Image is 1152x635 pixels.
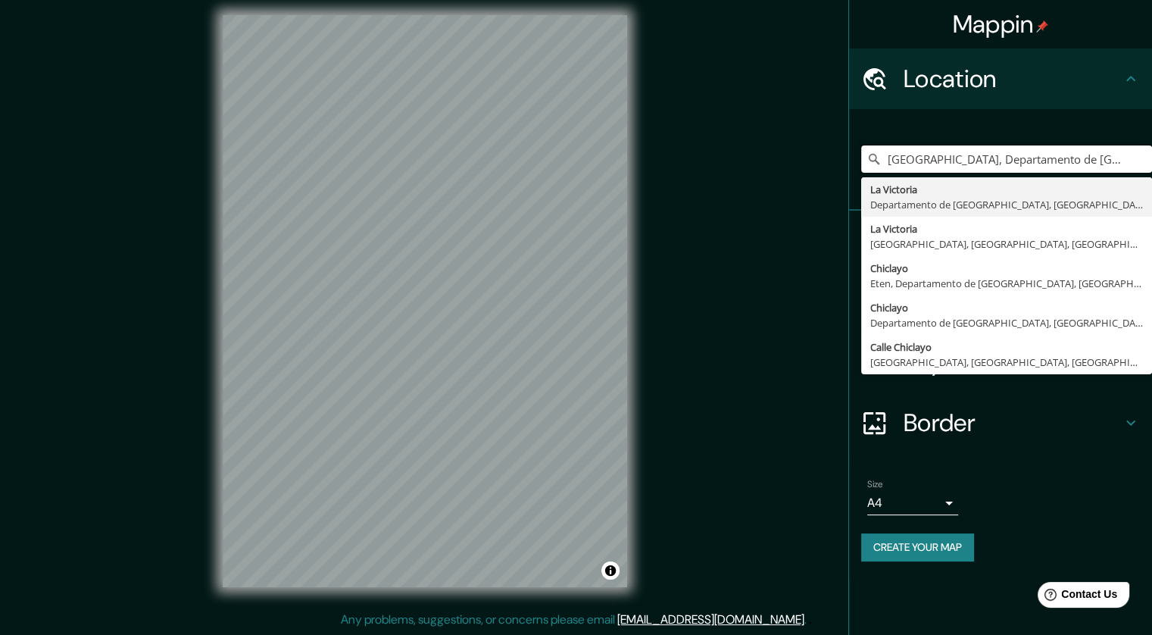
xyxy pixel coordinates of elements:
iframe: Help widget launcher [1017,576,1135,618]
div: Location [849,48,1152,109]
button: Toggle attribution [601,561,620,580]
p: Any problems, suggestions, or concerns please email . [341,611,807,629]
button: Create your map [861,533,974,561]
a: [EMAIL_ADDRESS][DOMAIN_NAME] [617,612,804,627]
div: Style [849,271,1152,332]
canvas: Map [223,15,627,587]
div: Departamento de [GEOGRAPHIC_DATA], [GEOGRAPHIC_DATA] [870,315,1143,330]
div: Border [849,393,1152,453]
div: A4 [867,491,958,515]
h4: Border [904,408,1122,438]
div: . [807,611,809,629]
h4: Mappin [953,9,1049,39]
div: Chiclayo [870,300,1143,315]
div: Pins [849,211,1152,271]
input: Pick your city or area [861,145,1152,173]
img: pin-icon.png [1036,20,1048,33]
h4: Location [904,64,1122,94]
div: La Victoria [870,182,1143,197]
div: [GEOGRAPHIC_DATA], [GEOGRAPHIC_DATA], [GEOGRAPHIC_DATA] [870,355,1143,370]
div: [GEOGRAPHIC_DATA], [GEOGRAPHIC_DATA], [GEOGRAPHIC_DATA] [870,236,1143,252]
div: . [809,611,812,629]
div: Layout [849,332,1152,393]
label: Size [867,478,883,491]
div: Eten, Departamento de [GEOGRAPHIC_DATA], [GEOGRAPHIC_DATA] [870,276,1143,291]
div: Chiclayo [870,261,1143,276]
h4: Layout [904,347,1122,377]
div: Calle Chiclayo [870,339,1143,355]
div: Departamento de [GEOGRAPHIC_DATA], [GEOGRAPHIC_DATA] [870,197,1143,212]
div: La Victoria [870,221,1143,236]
